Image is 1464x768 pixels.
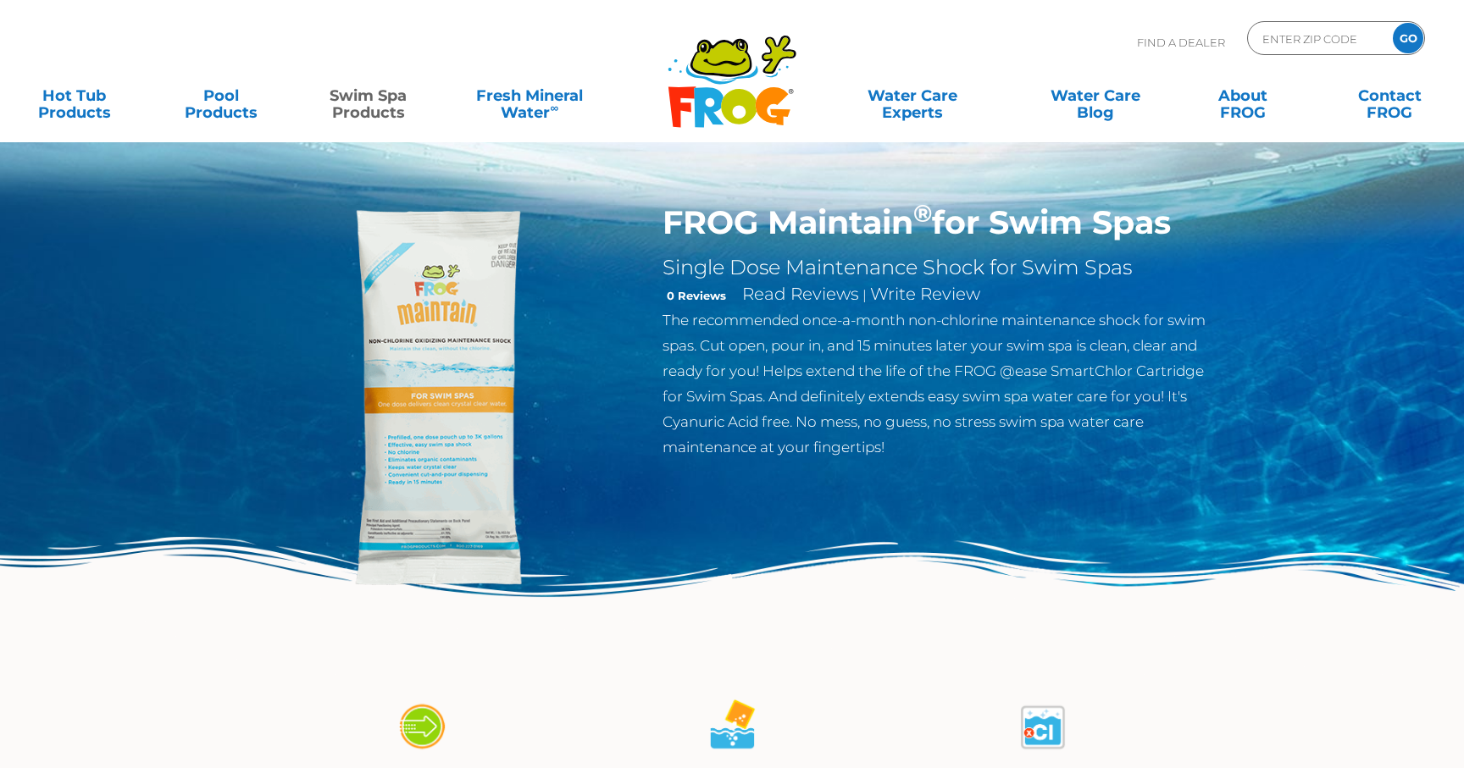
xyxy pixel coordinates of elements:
[311,79,425,113] a: Swim SpaProducts
[1137,21,1225,64] p: Find A Dealer
[1013,697,1073,757] img: maintain_4-03
[17,79,131,113] a: Hot TubProducts
[164,79,279,113] a: PoolProducts
[667,289,726,302] strong: 0 Reviews
[391,697,451,757] img: maintain_4-01
[870,284,980,304] a: Write Review
[820,79,1006,113] a: Water CareExperts
[702,697,762,757] img: maintain_4-02
[663,203,1216,242] h1: FROG Maintain for Swim Spas
[663,307,1216,460] p: The recommended once-a-month non-chlorine maintenance shock for swim spas. Cut open, pour in, and...
[550,101,558,114] sup: ∞
[1261,26,1375,51] input: Zip Code Form
[663,255,1216,280] h2: Single Dose Maintenance Shock for Swim Spas
[458,79,602,113] a: Fresh MineralWater∞
[742,284,859,304] a: Read Reviews
[1039,79,1153,113] a: Water CareBlog
[1185,79,1300,113] a: AboutFROG
[249,203,637,591] img: ss-maintain-hero.png
[913,198,932,228] sup: ®
[1393,23,1423,53] input: GO
[862,287,867,303] span: |
[1333,79,1447,113] a: ContactFROG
